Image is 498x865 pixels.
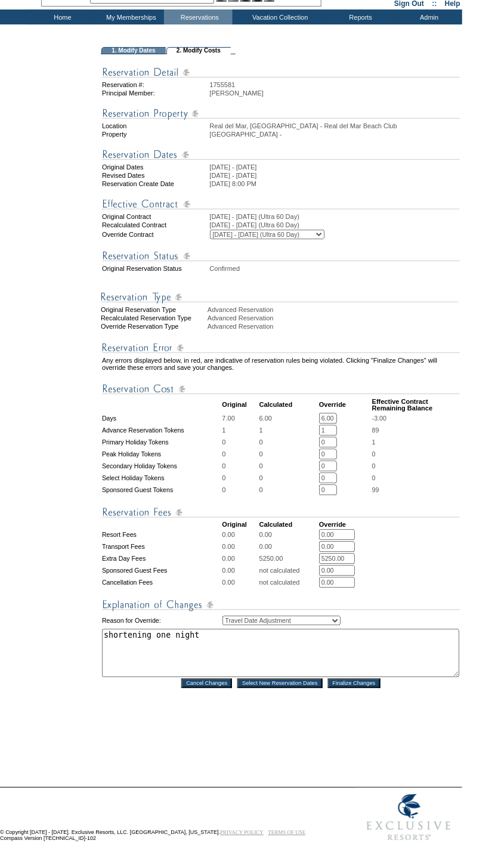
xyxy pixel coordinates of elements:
td: Transport Fees [102,542,221,552]
td: 0.00 [222,566,258,576]
img: Reservation Fees [102,505,460,520]
span: 99 [372,487,379,494]
span: -3.00 [372,415,386,422]
td: Reservation #: [102,81,209,88]
td: [DATE] - [DATE] (Ultra 60 Day) [210,213,460,220]
span: 1 [372,439,376,446]
td: 6.00 [259,413,318,424]
td: 1. Modify Dates [101,47,166,54]
td: Recalculated Contract [102,221,209,228]
td: Home [27,10,95,24]
span: 0 [372,475,376,482]
td: 0 [222,449,258,460]
img: Exclusive Resorts [355,788,462,848]
td: Original Reservation Status [102,265,209,272]
td: Property [102,131,209,138]
td: 0 [259,461,318,472]
td: [DATE] - [DATE] [210,163,460,171]
td: [DATE] - [DATE] [210,172,460,179]
input: Cancel Changes [181,679,232,688]
td: 0.00 [222,530,258,540]
td: Vacation Collection [233,10,325,24]
div: Override Reservation Type [101,323,206,330]
td: My Memberships [95,10,164,24]
td: Original [222,521,258,529]
span: 0 [372,463,376,470]
td: Original Dates [102,163,209,171]
td: 0 [222,485,258,496]
td: 0.00 [259,542,318,552]
td: 0 [222,473,258,484]
div: Advanced Reservation [208,306,461,313]
td: 0 [259,437,318,448]
td: 0 [259,485,318,496]
td: 2. Modify Costs [166,47,231,54]
td: [DATE] - [DATE] (Ultra 60 Day) [210,221,460,228]
td: Reason for Override: [102,614,221,628]
td: 1 [259,425,318,436]
td: Real del Mar, [GEOGRAPHIC_DATA] - Real del Mar Beach Club [210,122,460,129]
img: Explanation of Changes [102,598,460,613]
td: Admin [394,10,462,24]
td: Secondary Holiday Tokens [102,461,221,472]
td: [DATE] 8:00 PM [210,180,460,187]
a: PRIVACY POLICY [220,830,264,836]
img: Reservation Cost [102,382,460,397]
td: 0 [222,437,258,448]
div: Advanced Reservation [208,323,461,330]
td: [GEOGRAPHIC_DATA] - [210,131,460,138]
td: 1 [222,425,258,436]
td: Days [102,413,221,424]
td: Calculated [259,521,318,529]
td: Effective Contract Remaining Balance [372,398,460,412]
td: Reservations [164,10,233,24]
td: Principal Member: [102,89,209,97]
td: Any errors displayed below, in red, are indicative of reservation rules being violated. Clicking ... [102,357,460,371]
td: Reservation Create Date [102,180,209,187]
td: Original Contract [102,213,209,220]
img: Reservation Type [101,290,459,305]
td: 1755581 [210,81,460,88]
td: 0.00 [222,577,258,588]
td: Override [319,521,371,529]
td: [PERSON_NAME] [210,89,460,97]
td: 0.00 [222,554,258,564]
td: 0.00 [222,542,258,552]
div: Recalculated Reservation Type [101,314,206,322]
img: Reservation Dates [102,147,460,162]
img: Reservation Status [102,249,460,264]
img: Reservation Detail [102,65,460,80]
img: Effective Contract [102,197,460,212]
td: Original [222,398,258,412]
td: Confirmed [210,265,460,272]
td: Sponsored Guest Tokens [102,485,221,496]
td: not calculated [259,577,318,588]
td: 0 [259,449,318,460]
input: Select New Reservation Dates [237,679,323,688]
span: 0 [372,451,376,458]
td: 5250.00 [259,554,318,564]
td: 7.00 [222,413,258,424]
td: 0.00 [259,530,318,540]
input: Finalize Changes [328,679,381,688]
td: 0 [259,473,318,484]
span: 89 [372,427,379,434]
td: Peak Holiday Tokens [102,449,221,460]
td: Advance Reservation Tokens [102,425,221,436]
td: Reports [325,10,394,24]
td: Sponsored Guest Fees [102,566,221,576]
td: Extra Day Fees [102,554,221,564]
td: Override Contract [102,230,209,239]
td: Revised Dates [102,172,209,179]
div: Original Reservation Type [101,306,206,313]
td: Resort Fees [102,530,221,540]
td: Calculated [259,398,318,412]
a: TERMS OF USE [268,830,306,836]
td: Cancellation Fees [102,577,221,588]
td: not calculated [259,566,318,576]
img: Reservation Property [102,106,460,121]
td: Select Holiday Tokens [102,473,221,484]
td: 0 [222,461,258,472]
div: Advanced Reservation [208,314,461,322]
td: Location [102,122,209,129]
